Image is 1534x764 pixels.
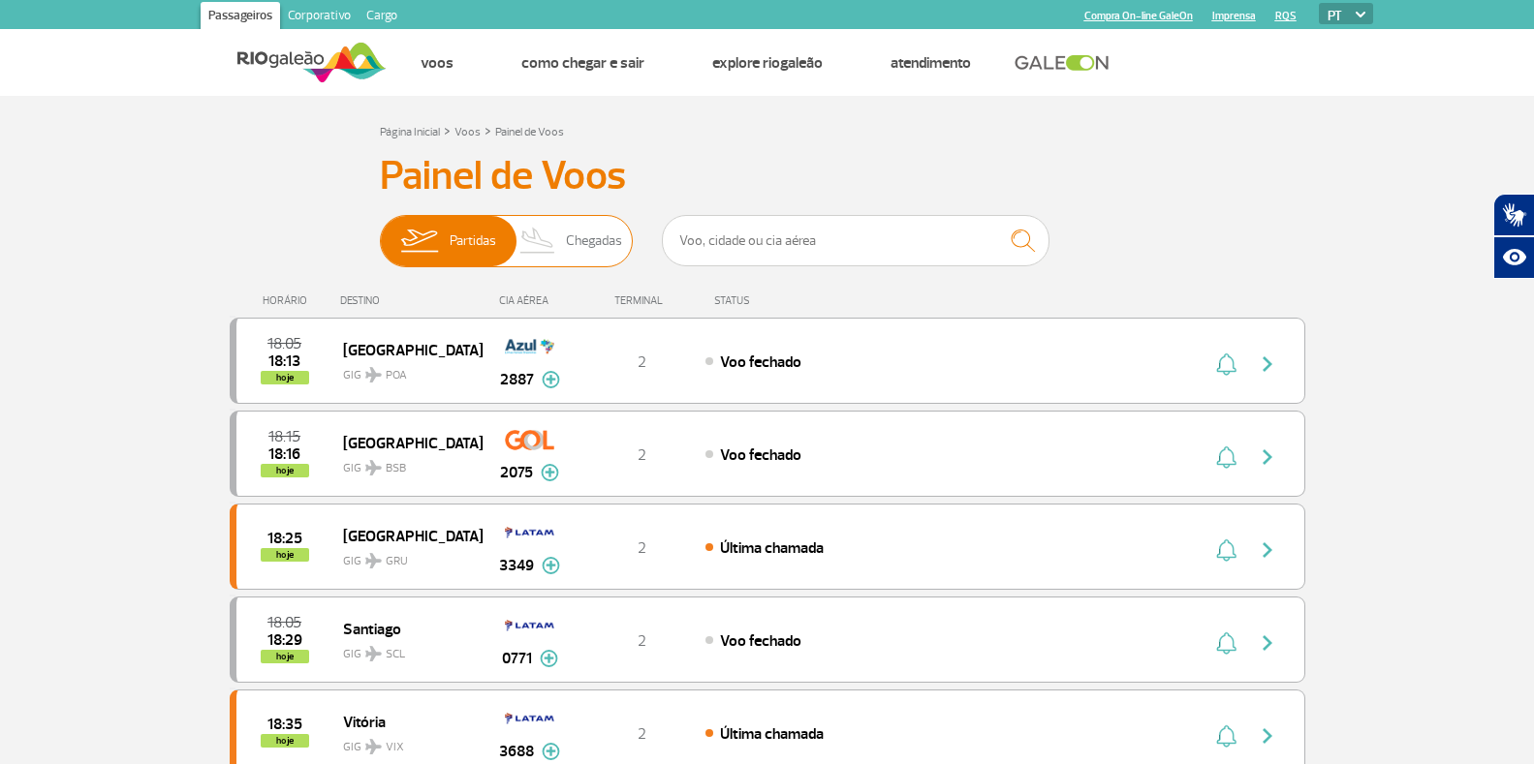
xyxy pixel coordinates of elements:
img: mais-info-painel-voo.svg [542,557,560,574]
span: hoje [261,650,309,663]
a: Página Inicial [380,125,440,139]
a: Explore RIOgaleão [712,53,823,73]
span: 2025-08-26 18:16:31 [268,447,300,461]
img: slider-desembarque [510,216,567,266]
span: 2887 [500,368,534,391]
span: Chegadas [566,216,622,266]
img: destiny_airplane.svg [365,739,382,754]
span: GIG [343,542,467,570]
a: Como chegar e sair [521,53,644,73]
img: destiny_airplane.svg [365,646,382,661]
span: hoje [261,734,309,748]
span: Última chamada [720,724,824,744]
span: 2025-08-26 18:13:58 [268,354,300,368]
span: 2 [638,724,646,744]
div: CIA AÉREA [482,294,579,307]
span: Partidas [450,216,496,266]
span: 3349 [499,554,534,577]
a: Voos [454,125,481,139]
div: DESTINO [340,294,482,307]
div: STATUS [704,294,862,307]
img: mais-info-painel-voo.svg [542,743,560,760]
img: mais-info-painel-voo.svg [541,464,559,481]
span: 2025-08-26 18:05:00 [267,337,301,351]
img: seta-direita-painel-voo.svg [1256,724,1279,748]
span: SCL [386,646,405,663]
img: sino-painel-voo.svg [1216,445,1237,469]
span: hoje [261,371,309,384]
div: Plugin de acessibilidade da Hand Talk. [1493,194,1534,279]
span: GIG [343,728,467,756]
span: [GEOGRAPHIC_DATA] [343,337,467,362]
img: destiny_airplane.svg [365,553,382,568]
img: destiny_airplane.svg [365,460,382,475]
img: seta-direita-painel-voo.svg [1256,352,1279,376]
span: [GEOGRAPHIC_DATA] [343,430,467,455]
span: 2025-08-26 18:15:00 [268,430,300,443]
span: VIX [386,739,404,756]
span: 2075 [500,461,533,484]
span: GRU [386,553,408,570]
span: 2 [638,631,646,651]
a: Painel de Voos [495,125,564,139]
a: Passageiros [201,2,280,33]
div: TERMINAL [579,294,704,307]
span: 2 [638,445,646,465]
span: Santiago [343,616,467,641]
img: sino-painel-voo.svg [1216,352,1237,376]
a: Voos [421,53,454,73]
a: Imprensa [1212,10,1256,22]
span: BSB [386,460,406,477]
img: seta-direita-painel-voo.svg [1256,631,1279,655]
span: GIG [343,356,467,384]
span: 2025-08-26 18:05:00 [267,616,301,629]
span: Última chamada [720,538,824,558]
img: seta-direita-painel-voo.svg [1256,538,1279,562]
span: 2 [638,538,646,558]
span: 2025-08-26 18:35:00 [267,718,302,731]
span: hoje [261,548,309,562]
img: mais-info-painel-voo.svg [542,371,560,388]
span: 2 [638,352,646,372]
img: sino-painel-voo.svg [1216,538,1237,562]
button: Abrir recursos assistivos. [1493,236,1534,279]
img: sino-painel-voo.svg [1216,724,1237,748]
a: Compra On-line GaleOn [1084,10,1193,22]
span: 2025-08-26 18:29:00 [267,633,302,647]
span: 2025-08-26 18:25:00 [267,532,302,545]
span: 0771 [502,647,532,670]
img: mais-info-painel-voo.svg [540,650,558,667]
span: POA [386,367,407,384]
h3: Painel de Voos [380,152,1155,200]
img: destiny_airplane.svg [365,367,382,382]
span: [GEOGRAPHIC_DATA] [343,523,467,548]
img: slider-embarque [389,216,450,266]
img: seta-direita-painel-voo.svg [1256,445,1279,469]
input: Voo, cidade ou cia aérea [662,215,1049,266]
button: Abrir tradutor de língua de sinais. [1493,194,1534,236]
a: > [444,119,451,141]
span: GIG [343,635,467,663]
span: hoje [261,464,309,477]
span: Voo fechado [720,352,801,372]
a: Corporativo [280,2,359,33]
span: 3688 [499,740,534,763]
span: Voo fechado [720,631,801,651]
span: GIG [343,449,467,477]
img: sino-painel-voo.svg [1216,631,1237,655]
span: Vitória [343,709,467,734]
div: HORÁRIO [235,294,341,307]
span: Voo fechado [720,445,801,465]
a: > [485,119,491,141]
a: RQS [1275,10,1297,22]
a: Cargo [359,2,405,33]
a: Atendimento [891,53,971,73]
